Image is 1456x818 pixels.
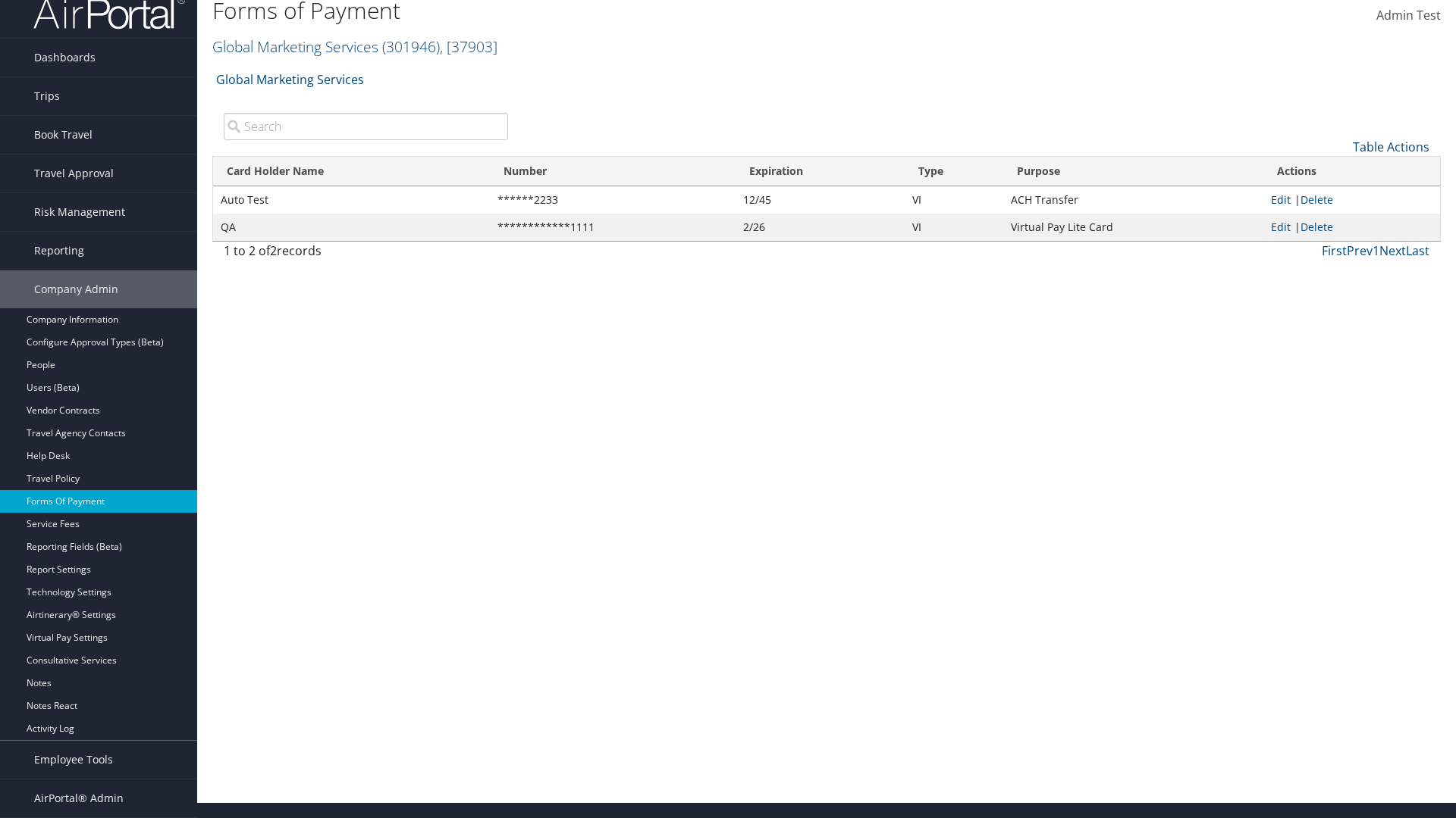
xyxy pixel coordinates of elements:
a: Global Marketing Services [216,64,364,95]
span: Book Travel [34,116,93,154]
a: Last [1406,242,1429,259]
td: VI [905,214,1003,241]
span: , [ 37903 ] [440,36,497,57]
td: | [1263,186,1440,214]
td: VI [905,186,1003,214]
span: ( 301946 ) [382,36,440,57]
td: | [1263,214,1440,241]
td: ACH Transfer [1003,186,1263,214]
span: Dashboards [34,39,96,76]
th: Type [905,157,1003,186]
td: 12/45 [736,186,905,214]
a: Edit [1271,192,1291,207]
a: Edit [1271,220,1291,234]
th: Card Holder Name [213,157,490,186]
a: Delete [1301,220,1333,234]
span: Employee Tools [34,741,113,779]
a: 1 [1373,242,1379,259]
a: First [1322,242,1347,259]
span: AirPortal® Admin [34,779,124,817]
th: Actions [1263,157,1440,186]
div: 1 to 2 of records [224,242,508,267]
span: Risk Management [34,193,125,231]
span: Travel Approval [34,155,114,192]
a: Global Marketing Services [212,36,497,57]
th: Expiration: activate to sort column ascending [736,157,905,186]
td: Auto Test [213,186,490,214]
a: Next [1379,242,1406,259]
input: Search [224,113,508,140]
td: QA [213,214,490,241]
td: 2/26 [736,214,905,241]
span: 2 [270,242,277,259]
span: Trips [34,77,60,115]
a: Delete [1301,192,1333,207]
th: Number [490,157,736,186]
span: Company Admin [34,270,118,308]
th: Purpose: activate to sort column descending [1003,157,1263,186]
a: Prev [1347,242,1373,259]
a: Table Actions [1353,139,1429,155]
span: Reporting [34,232,84,270]
span: Admin Test [1376,7,1441,23]
td: Virtual Pay Lite Card [1003,214,1263,241]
